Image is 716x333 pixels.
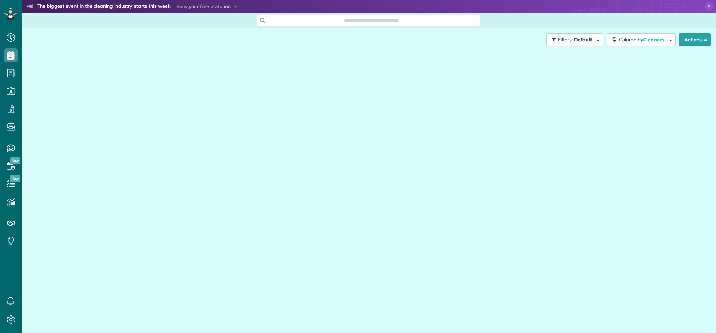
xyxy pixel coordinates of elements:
[619,36,667,43] span: Colored by
[643,36,665,43] span: Cleaners
[607,33,676,46] button: Colored byCleaners
[543,33,603,46] a: Filters: Default
[574,36,593,43] span: Default
[10,157,20,164] span: New
[351,17,391,24] span: Search ZenMaid…
[679,33,711,46] button: Actions
[10,175,20,182] span: New
[558,36,573,43] span: Filters:
[546,33,603,46] button: Filters: Default
[37,3,171,11] strong: The biggest event in the cleaning industry starts this week.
